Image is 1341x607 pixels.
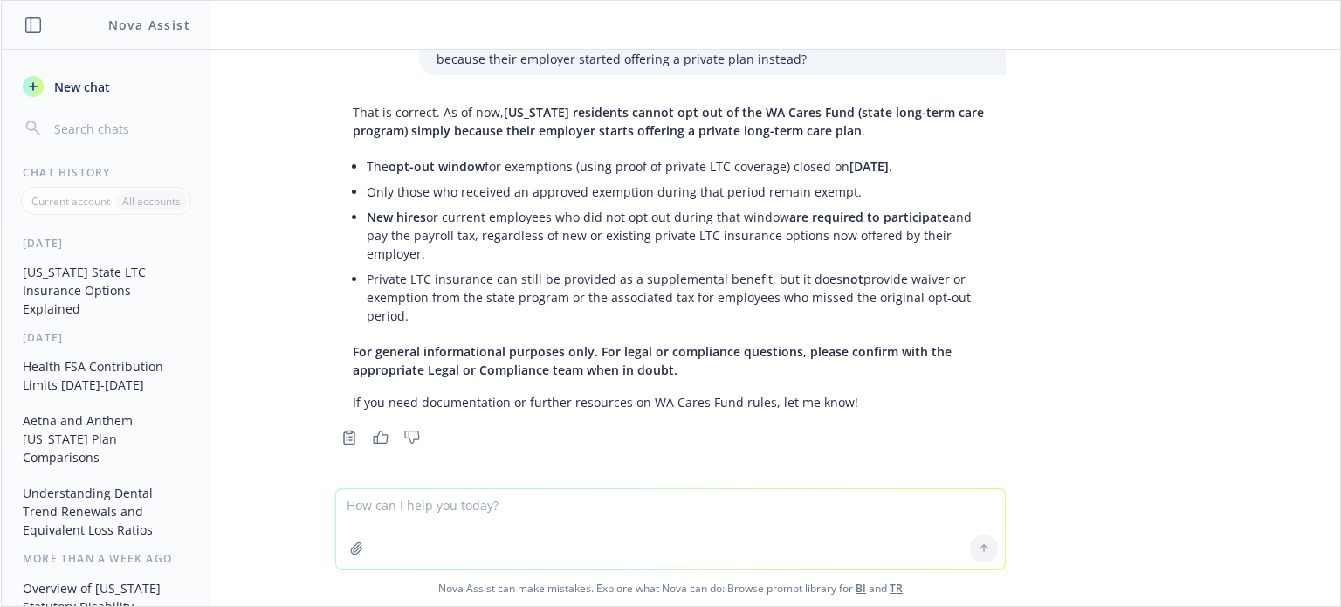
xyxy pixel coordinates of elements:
[398,425,426,450] button: Thumbs down
[367,209,426,225] span: New hires
[16,406,196,472] button: Aetna and Anthem [US_STATE] Plan Comparisons
[2,551,210,566] div: More than a week ago
[353,104,984,139] span: [US_STATE] residents cannot opt out of the WA Cares Fund (state long-term care program) simply be...
[353,393,988,411] p: If you need documentation or further resources on WA Cares Fund rules, let me know!
[367,266,988,328] li: Private LTC insurance can still be provided as a supplemental benefit, but it does provide waiver...
[341,430,357,445] svg: Copy to clipboard
[16,352,196,399] button: Health FSA Contribution Limits [DATE]-[DATE]
[389,158,485,175] span: opt-out window
[2,165,210,180] div: Chat History
[51,116,189,141] input: Search chats
[122,194,181,209] p: All accounts
[437,31,988,68] p: To confirm, there is no option for a resident of [US_STATE] to opt out of the state program becau...
[367,179,988,204] li: Only those who received an approved exemption during that period remain exempt.
[16,479,196,544] button: Understanding Dental Trend Renewals and Equivalent Loss Ratios
[108,16,190,34] h1: Nova Assist
[890,581,903,596] a: TR
[16,258,196,323] button: [US_STATE] State LTC Insurance Options Explained
[367,154,988,179] li: The for exemptions (using proof of private LTC coverage) closed on .
[8,570,1333,606] span: Nova Assist can make mistakes. Explore what Nova can do: Browse prompt library for and
[856,581,866,596] a: BI
[789,209,949,225] span: are required to participate
[849,158,889,175] span: [DATE]
[16,71,196,102] button: New chat
[367,204,988,266] li: or current employees who did not opt out during that window and pay the payroll tax, regardless o...
[353,103,988,140] p: That is correct. As of now, .
[353,343,952,378] span: For general informational purposes only. For legal or compliance questions, please confirm with t...
[2,330,210,345] div: [DATE]
[51,78,110,96] span: New chat
[2,236,210,251] div: [DATE]
[31,194,110,209] p: Current account
[842,271,863,287] span: not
